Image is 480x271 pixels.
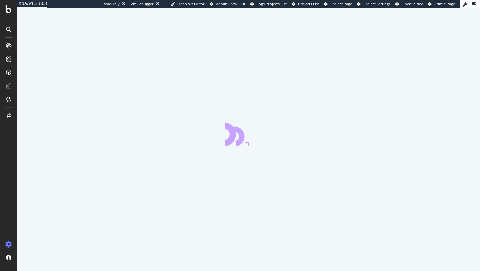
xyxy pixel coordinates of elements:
[402,1,423,6] span: Open in dev
[434,1,455,6] span: Admin Page
[177,1,205,6] span: Open Viz Editor
[171,1,205,7] a: Open Viz Editor
[257,1,287,6] span: Logs Projects List
[216,1,245,6] span: Admin Crawl List
[363,1,390,6] span: Project Settings
[250,1,287,7] a: Logs Projects List
[225,122,273,146] div: animation
[131,1,155,7] div: Viz Debugger:
[324,1,352,7] a: Project Page
[395,1,423,7] a: Open in dev
[428,1,455,7] a: Admin Page
[292,1,319,7] a: Projects List
[330,1,352,6] span: Project Page
[103,1,121,7] div: ReadOnly:
[357,1,390,7] a: Project Settings
[210,1,245,7] a: Admin Crawl List
[298,1,319,6] span: Projects List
